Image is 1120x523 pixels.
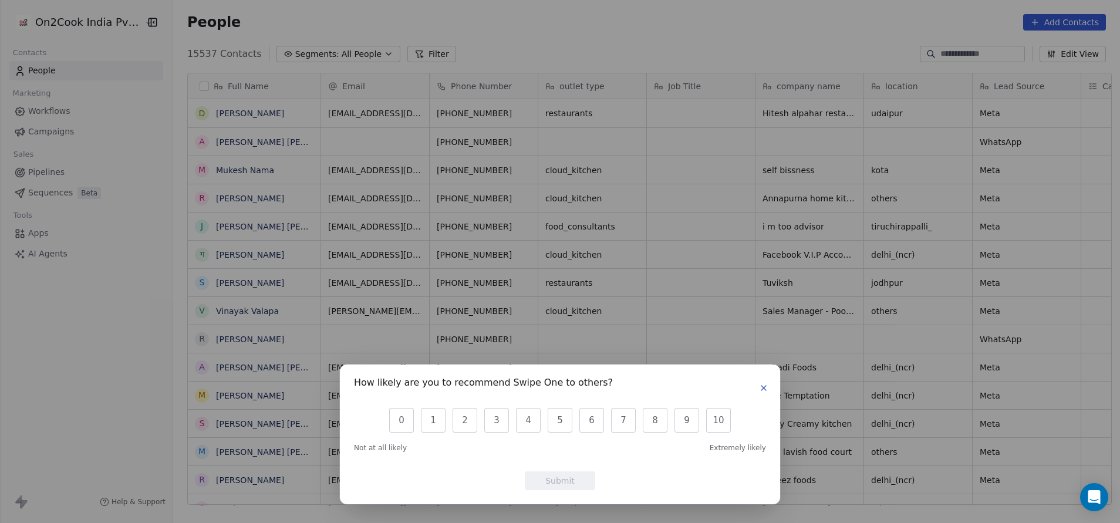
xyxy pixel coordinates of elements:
button: 9 [674,408,699,433]
button: 7 [611,408,636,433]
button: 10 [706,408,731,433]
button: 8 [643,408,667,433]
button: 2 [453,408,477,433]
span: Extremely likely [710,443,766,453]
button: 4 [516,408,541,433]
button: 6 [579,408,604,433]
button: Submit [525,471,595,490]
button: 5 [548,408,572,433]
button: 0 [389,408,414,433]
h1: How likely are you to recommend Swipe One to others? [354,379,613,390]
button: 1 [421,408,446,433]
button: 3 [484,408,509,433]
span: Not at all likely [354,443,407,453]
